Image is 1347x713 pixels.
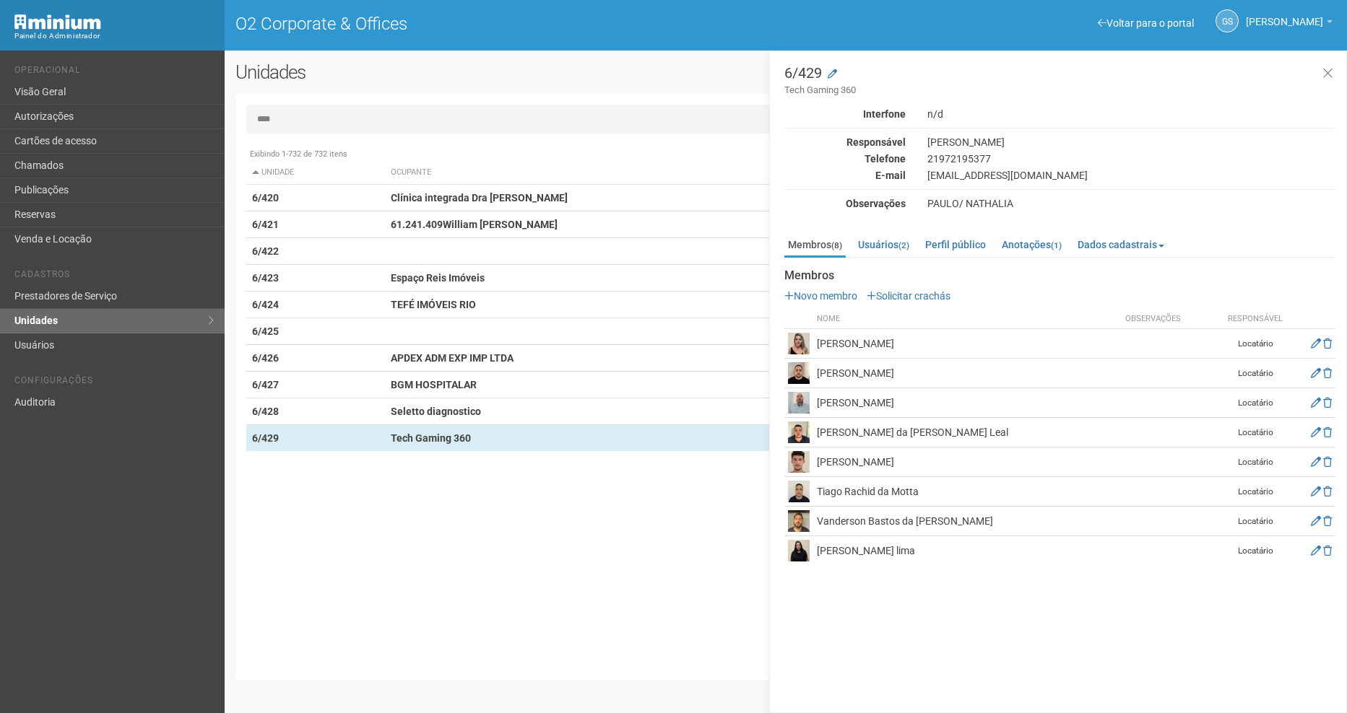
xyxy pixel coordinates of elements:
a: Anotações(1) [998,234,1065,255]
a: Editar membro [1311,515,1321,527]
strong: 6/423 [252,272,279,284]
a: Excluir membro [1323,515,1332,527]
strong: Seletto diagnostico [391,406,481,417]
a: Editar membro [1311,427,1321,438]
strong: Tech Gaming 360 [391,432,471,444]
a: Excluir membro [1323,427,1332,438]
th: Unidade: activate to sort column descending [246,161,385,185]
strong: BGM HOSPITALAR [391,379,477,390]
div: n/d [917,108,1346,121]
img: Minium [14,14,101,30]
th: Nome [813,310,1122,329]
a: Excluir membro [1323,545,1332,556]
a: Excluir membro [1323,367,1332,379]
li: Cadastros [14,269,214,284]
a: Editar membro [1311,397,1321,408]
td: Tiago Rachid da Motta [813,477,1122,507]
h1: O2 Corporate & Offices [235,14,775,33]
img: user.png [788,451,810,473]
img: user.png [788,333,810,354]
a: Editar membro [1311,545,1321,556]
strong: APDEX ADM EXP IMP LTDA [391,352,514,364]
div: Painel do Administrador [14,30,214,43]
td: [PERSON_NAME] lima [813,536,1122,566]
td: Locatário [1219,388,1291,418]
li: Operacional [14,65,214,80]
img: user.png [788,392,810,414]
td: Locatário [1219,447,1291,477]
strong: 6/427 [252,379,279,390]
strong: Clínica integrada Dra [PERSON_NAME] [391,192,568,204]
td: Locatário [1219,359,1291,388]
img: user.png [788,510,810,532]
h3: 6/429 [784,66,1335,97]
a: Perfil público [922,234,989,255]
a: Excluir membro [1323,338,1332,349]
div: PAULO/ NATHALIA [917,197,1346,210]
strong: Membros [784,269,1335,282]
strong: 6/428 [252,406,279,417]
small: (2) [898,240,909,250]
a: GS [1216,9,1239,32]
th: Responsável [1219,310,1291,329]
a: Membros(8) [784,234,846,258]
td: [PERSON_NAME] [813,359,1122,388]
div: [PERSON_NAME] [917,136,1346,149]
td: Vanderson Bastos da [PERSON_NAME] [813,507,1122,536]
a: Excluir membro [1323,486,1332,497]
div: Exibindo 1-732 de 732 itens [246,148,1325,161]
th: Observações [1122,310,1219,329]
a: Editar membro [1311,456,1321,468]
h2: Unidades [235,61,682,83]
img: user.png [788,540,810,561]
a: Editar membro [1311,338,1321,349]
a: [PERSON_NAME] [1246,18,1333,30]
strong: 6/426 [252,352,279,364]
li: Configurações [14,375,214,390]
div: Observações [774,197,917,210]
strong: TEFÉ IMÓVEIS RIO [391,299,476,310]
a: Excluir membro [1323,397,1332,408]
strong: 6/421 [252,219,279,230]
div: Telefone [774,152,917,165]
td: [PERSON_NAME] [813,447,1122,477]
a: Novo membro [784,290,857,302]
a: Usuários(2) [854,234,913,255]
strong: 6/424 [252,299,279,310]
img: user.png [788,481,810,502]
div: [EMAIL_ADDRESS][DOMAIN_NAME] [917,169,1346,182]
small: (8) [831,240,842,250]
strong: 61.241.409William [PERSON_NAME] [391,219,558,230]
a: Dados cadastrais [1074,234,1168,255]
td: Locatário [1219,507,1291,536]
strong: 6/425 [252,325,279,337]
strong: Espaço Reis Imóveis [391,272,485,284]
small: Tech Gaming 360 [784,84,1335,97]
td: [PERSON_NAME] da [PERSON_NAME] Leal [813,418,1122,447]
td: [PERSON_NAME] [813,329,1122,359]
td: Locatário [1219,329,1291,359]
div: Responsável [774,136,917,149]
td: Locatário [1219,536,1291,566]
a: Modificar a unidade [828,67,837,82]
a: Excluir membro [1323,456,1332,468]
img: user.png [788,362,810,384]
a: Solicitar crachás [867,290,950,302]
td: Locatário [1219,418,1291,447]
div: Interfone [774,108,917,121]
span: Gabriela Souza [1246,2,1323,27]
img: user.png [788,421,810,443]
small: (1) [1051,240,1062,250]
strong: 6/422 [252,245,279,257]
td: [PERSON_NAME] [813,388,1122,418]
th: Ocupante: activate to sort column ascending [385,161,861,185]
strong: 6/420 [252,192,279,204]
a: Editar membro [1311,367,1321,379]
a: Editar membro [1311,486,1321,497]
a: Voltar para o portal [1098,17,1194,29]
td: Locatário [1219,477,1291,507]
div: E-mail [774,169,917,182]
div: 21972195377 [917,152,1346,165]
strong: 6/429 [252,432,279,444]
